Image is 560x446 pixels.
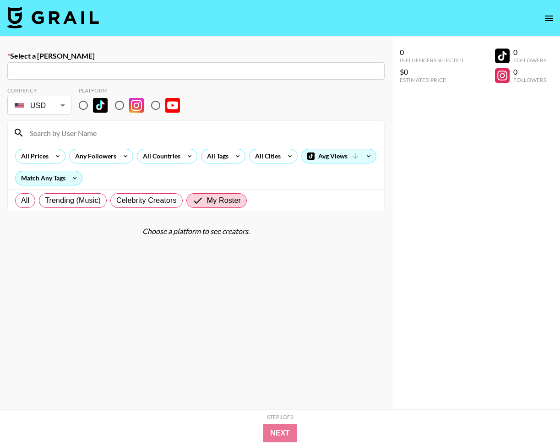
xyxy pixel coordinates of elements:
[400,57,463,64] div: Influencers Selected
[400,48,463,57] div: 0
[513,57,546,64] div: Followers
[129,98,144,113] img: Instagram
[79,87,187,94] div: Platform
[513,48,546,57] div: 0
[16,171,82,185] div: Match Any Tags
[16,149,50,163] div: All Prices
[93,98,108,113] img: TikTok
[302,149,376,163] div: Avg Views
[45,195,101,206] span: Trending (Music)
[267,413,294,420] div: Step 1 of 2
[513,76,546,83] div: Followers
[7,6,99,28] img: Grail Talent
[400,76,463,83] div: Estimated Price
[540,9,558,27] button: open drawer
[400,67,463,76] div: $0
[263,424,297,442] button: Next
[250,149,283,163] div: All Cities
[116,195,177,206] span: Celebrity Creators
[207,195,241,206] span: My Roster
[165,98,180,113] img: YouTube
[21,195,29,206] span: All
[137,149,182,163] div: All Countries
[24,125,379,140] input: Search by User Name
[513,67,546,76] div: 0
[7,87,71,94] div: Currency
[201,149,230,163] div: All Tags
[7,227,385,236] div: Choose a platform to see creators.
[9,98,70,114] div: USD
[7,51,385,60] label: Select a [PERSON_NAME]
[70,149,118,163] div: Any Followers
